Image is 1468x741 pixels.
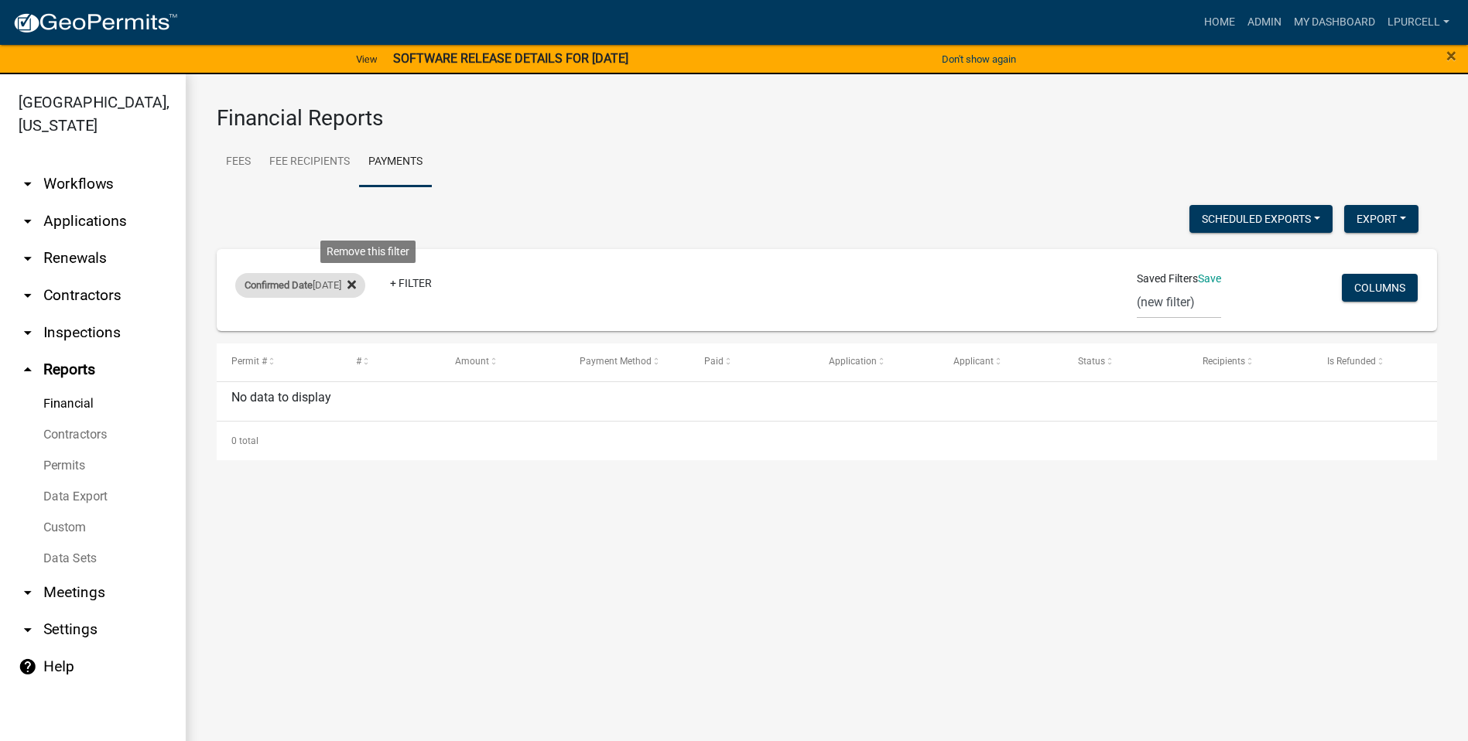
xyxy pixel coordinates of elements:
[217,105,1437,131] h3: Financial Reports
[260,138,359,187] a: Fee Recipients
[393,51,628,66] strong: SOFTWARE RELEASE DETAILS FOR [DATE]
[1189,205,1333,233] button: Scheduled Exports
[19,249,37,268] i: arrow_drop_down
[814,343,939,381] datatable-header-cell: Application
[1446,46,1456,65] button: Close
[1137,271,1198,287] span: Saved Filters
[217,382,1437,421] div: No data to display
[440,343,565,381] datatable-header-cell: Amount
[829,356,877,367] span: Application
[1198,272,1221,285] a: Save
[1342,274,1418,302] button: Columns
[19,212,37,230] i: arrow_drop_down
[1188,343,1312,381] datatable-header-cell: Recipients
[320,241,416,263] div: Remove this filter
[1203,356,1245,367] span: Recipients
[19,286,37,305] i: arrow_drop_down
[217,422,1437,460] div: 0 total
[1241,8,1288,37] a: Admin
[936,46,1022,72] button: Don't show again
[231,356,267,367] span: Permit #
[217,343,341,381] datatable-header-cell: Permit #
[245,279,313,291] span: Confirmed Date
[19,657,37,676] i: help
[690,343,814,381] datatable-header-cell: Paid
[580,356,652,367] span: Payment Method
[939,343,1063,381] datatable-header-cell: Applicant
[1344,205,1418,233] button: Export
[455,356,489,367] span: Amount
[19,360,37,379] i: arrow_drop_up
[217,138,260,187] a: Fees
[704,356,724,367] span: Paid
[359,138,432,187] a: Payments
[1288,8,1381,37] a: My Dashboard
[19,620,37,639] i: arrow_drop_down
[1446,45,1456,67] span: ×
[235,273,365,298] div: [DATE]
[1198,8,1241,37] a: Home
[1381,8,1456,37] a: lpurcell
[19,175,37,193] i: arrow_drop_down
[1063,343,1188,381] datatable-header-cell: Status
[1327,356,1376,367] span: Is Refunded
[565,343,690,381] datatable-header-cell: Payment Method
[356,356,361,367] span: #
[341,343,440,381] datatable-header-cell: #
[350,46,384,72] a: View
[19,323,37,342] i: arrow_drop_down
[1312,343,1437,381] datatable-header-cell: Is Refunded
[953,356,994,367] span: Applicant
[19,583,37,602] i: arrow_drop_down
[1078,356,1105,367] span: Status
[378,269,444,297] a: + Filter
